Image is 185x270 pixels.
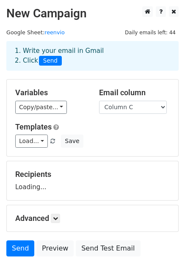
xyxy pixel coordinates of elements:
div: 1. Write your email in Gmail 2. Click [8,46,177,66]
a: Templates [15,122,52,131]
h2: New Campaign [6,6,179,21]
div: Loading... [15,170,170,192]
h5: Variables [15,88,86,97]
small: Google Sheet: [6,29,65,36]
button: Save [61,135,83,148]
a: Preview [36,240,74,256]
a: Send Test Email [76,240,140,256]
a: Copy/paste... [15,101,67,114]
h5: Email column [99,88,170,97]
a: reenvio [44,29,65,36]
a: Send [6,240,34,256]
h5: Advanced [15,214,170,223]
span: Daily emails left: 44 [122,28,179,37]
a: Load... [15,135,48,148]
span: Send [39,56,62,66]
a: Daily emails left: 44 [122,29,179,36]
h5: Recipients [15,170,170,179]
